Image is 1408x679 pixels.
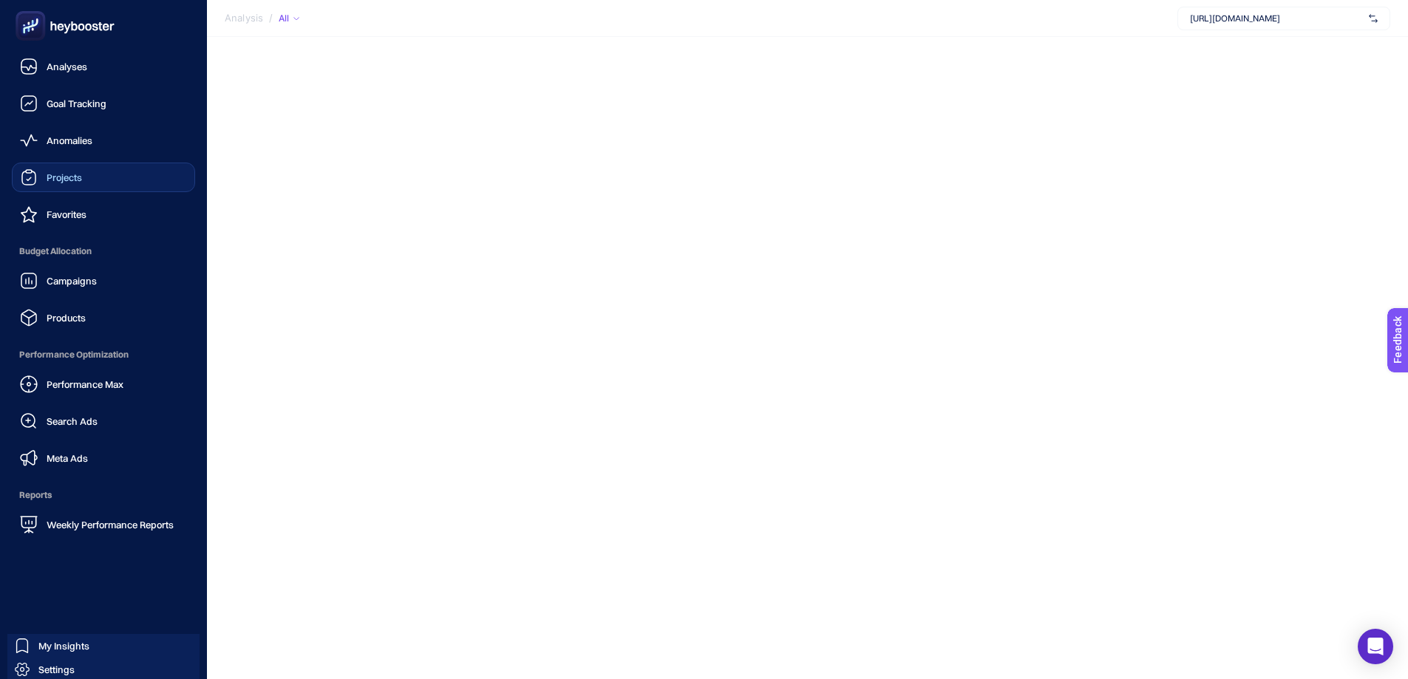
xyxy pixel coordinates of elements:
[47,312,86,324] span: Products
[47,415,98,427] span: Search Ads
[47,208,86,220] span: Favorites
[279,13,299,24] div: All
[47,98,106,109] span: Goal Tracking
[12,510,195,539] a: Weekly Performance Reports
[269,12,273,24] span: /
[12,303,195,332] a: Products
[47,519,174,530] span: Weekly Performance Reports
[47,134,92,146] span: Anomalies
[12,199,195,229] a: Favorites
[47,171,82,183] span: Projects
[47,452,88,464] span: Meta Ads
[12,406,195,436] a: Search Ads
[1358,629,1393,664] div: Open Intercom Messenger
[38,640,89,652] span: My Insights
[225,13,263,24] span: Analysis
[12,480,195,510] span: Reports
[1369,11,1378,26] img: svg%3e
[9,4,56,16] span: Feedback
[47,61,87,72] span: Analyses
[12,52,195,81] a: Analyses
[12,89,195,118] a: Goal Tracking
[12,443,195,473] a: Meta Ads
[12,340,195,369] span: Performance Optimization
[1190,13,1363,24] span: [URL][DOMAIN_NAME]
[12,236,195,266] span: Budget Allocation
[38,663,75,675] span: Settings
[47,378,123,390] span: Performance Max
[47,275,97,287] span: Campaigns
[12,266,195,296] a: Campaigns
[12,163,195,192] a: Projects
[12,369,195,399] a: Performance Max
[12,126,195,155] a: Anomalies
[7,634,200,658] a: My Insights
